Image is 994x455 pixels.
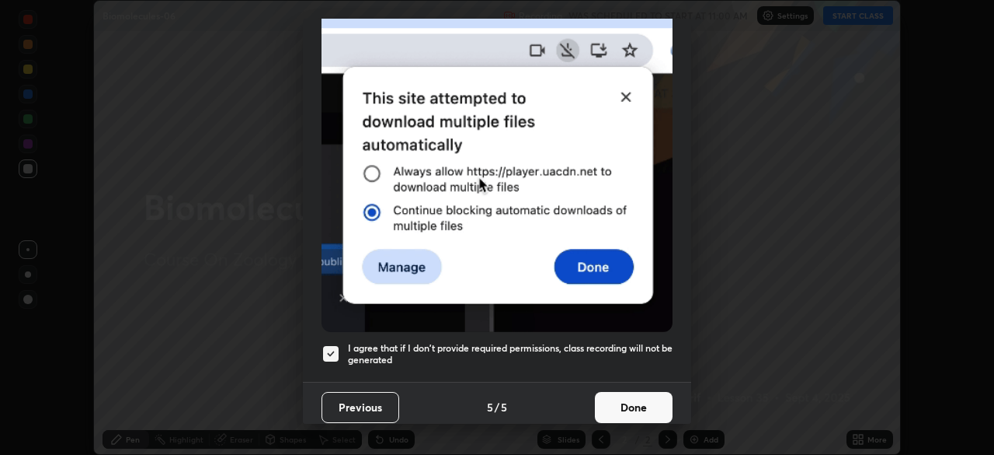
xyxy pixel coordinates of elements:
button: Previous [321,392,399,423]
h4: 5 [487,399,493,415]
h5: I agree that if I don't provide required permissions, class recording will not be generated [348,342,673,366]
button: Done [595,392,673,423]
h4: 5 [501,399,507,415]
h4: / [495,399,499,415]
